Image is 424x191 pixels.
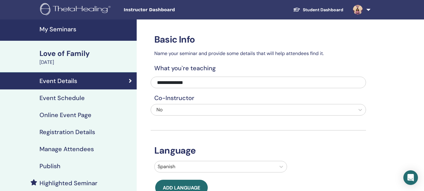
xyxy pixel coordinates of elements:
h4: Online Event Page [39,111,91,119]
h4: My Seminars [39,26,133,33]
span: Add language [163,185,200,191]
div: Open Intercom Messenger [403,170,418,185]
h4: Co-Instructor [151,94,366,102]
span: Instructor Dashboard [124,7,215,13]
h3: Language [151,145,366,156]
h4: Registration Details [39,128,95,136]
img: logo.png [40,3,113,17]
h4: Manage Attendees [39,145,94,153]
h3: Basic Info [151,34,366,45]
h4: Event Schedule [39,94,85,102]
h4: What you`re teaching [151,64,366,72]
p: Name your seminar and provide some details that will help attendees find it. [151,50,366,57]
span: No [156,106,162,113]
h4: Highlighted Seminar [39,179,97,187]
img: default.jpg [353,5,363,15]
div: [DATE] [39,59,133,66]
h4: Publish [39,162,60,170]
div: Love of Family [39,48,133,59]
h4: Event Details [39,77,77,85]
img: graduation-cap-white.svg [293,7,300,12]
a: Love of Family[DATE] [36,48,137,66]
a: Student Dashboard [288,4,348,16]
